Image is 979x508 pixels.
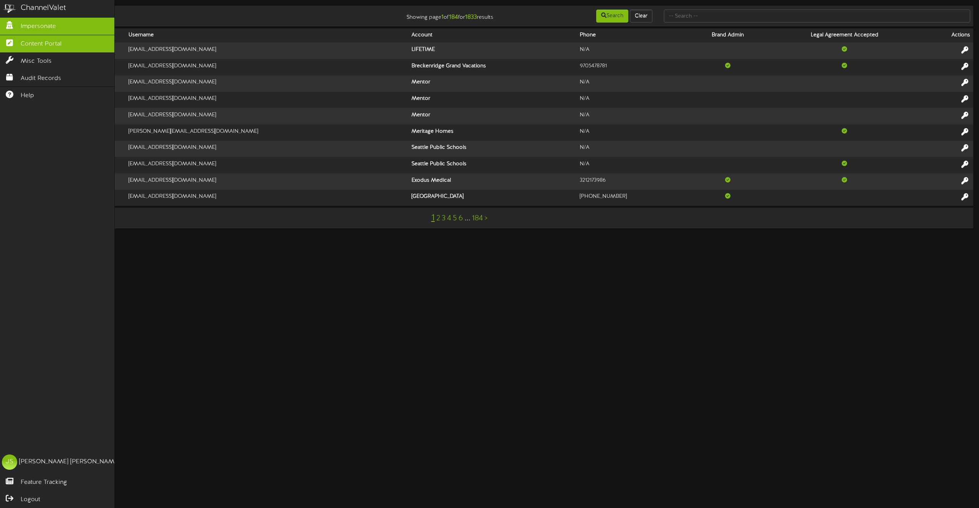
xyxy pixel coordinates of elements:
td: 3212173986 [577,173,688,190]
td: [EMAIL_ADDRESS][DOMAIN_NAME] [125,141,408,157]
span: Help [21,91,34,100]
span: Misc Tools [21,57,52,66]
strong: 184 [449,14,458,21]
td: [EMAIL_ADDRESS][DOMAIN_NAME] [125,92,408,108]
th: LIFETIME [408,42,577,59]
td: [PHONE_NUMBER] [577,190,688,206]
a: 6 [459,214,463,223]
td: [EMAIL_ADDRESS][DOMAIN_NAME] [125,173,408,190]
td: 9705478781 [577,59,688,75]
th: Seattle Public Schools [408,157,577,173]
span: Logout [21,495,40,504]
th: Breckenridge Grand Vacations [408,59,577,75]
a: 184 [472,214,483,223]
th: Seattle Public Schools [408,141,577,157]
a: 3 [442,214,446,223]
a: 2 [436,214,440,223]
a: ... [465,214,470,223]
div: [PERSON_NAME] [PERSON_NAME] [19,458,120,466]
th: Legal Agreement Accepted [768,28,922,42]
td: [EMAIL_ADDRESS][DOMAIN_NAME] [125,157,408,173]
a: 5 [453,214,457,223]
th: Mentor [408,108,577,124]
a: 1 [431,213,435,223]
td: N/A [577,108,688,124]
a: > [485,214,488,223]
span: Content Portal [21,40,62,49]
input: -- Search -- [664,10,970,23]
div: Showing page of for results [340,9,499,22]
span: Impersonate [21,22,56,31]
div: ChannelValet [21,3,66,14]
span: Audit Records [21,74,61,83]
th: Exodus Medical [408,173,577,190]
th: Username [125,28,408,42]
td: [EMAIL_ADDRESS][DOMAIN_NAME] [125,42,408,59]
span: Feature Tracking [21,478,67,487]
th: Account [408,28,577,42]
td: [PERSON_NAME][EMAIL_ADDRESS][DOMAIN_NAME] [125,124,408,141]
div: JS [2,454,17,470]
td: [EMAIL_ADDRESS][DOMAIN_NAME] [125,190,408,206]
strong: 1 [441,14,444,21]
strong: 1833 [465,14,477,21]
td: N/A [577,92,688,108]
td: N/A [577,75,688,92]
th: Brand Admin [688,28,768,42]
td: N/A [577,124,688,141]
a: 4 [447,214,451,223]
button: Search [596,10,628,23]
td: N/A [577,141,688,157]
th: Phone [577,28,688,42]
th: Mentor [408,75,577,92]
td: N/A [577,42,688,59]
th: Meritage Homes [408,124,577,141]
td: [EMAIL_ADDRESS][DOMAIN_NAME] [125,108,408,124]
td: [EMAIL_ADDRESS][DOMAIN_NAME] [125,59,408,75]
th: Mentor [408,92,577,108]
td: [EMAIL_ADDRESS][DOMAIN_NAME] [125,75,408,92]
th: Actions [921,28,973,42]
td: N/A [577,157,688,173]
button: Clear [630,10,652,23]
th: [GEOGRAPHIC_DATA] [408,190,577,206]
